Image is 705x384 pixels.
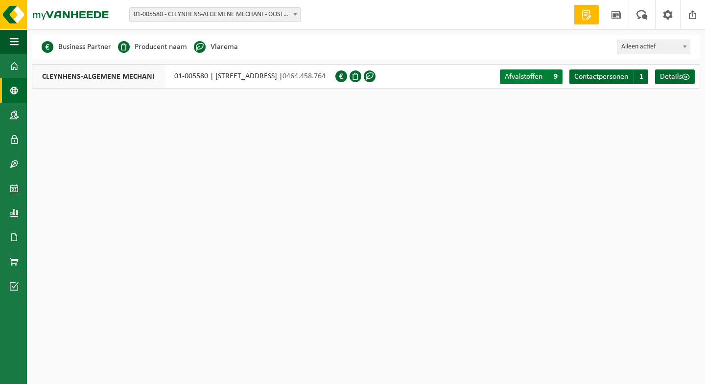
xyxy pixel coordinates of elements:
[32,65,164,88] span: CLEYNHENS-ALGEMENE MECHANI
[194,40,238,54] li: Vlarema
[282,72,326,80] span: 0464.458.764
[130,8,300,22] span: 01-005580 - CLEYNHENS-ALGEMENE MECHANI - OOSTKAMP
[500,69,563,84] a: Afvalstoffen 9
[42,40,111,54] li: Business Partner
[118,40,187,54] li: Producent naam
[617,40,690,54] span: Alleen actief
[505,73,542,81] span: Afvalstoffen
[617,40,690,54] span: Alleen actief
[660,73,682,81] span: Details
[634,69,648,84] span: 1
[574,73,628,81] span: Contactpersonen
[32,64,335,89] div: 01-005580 | [STREET_ADDRESS] |
[655,69,695,84] a: Details
[548,69,563,84] span: 9
[569,69,648,84] a: Contactpersonen 1
[129,7,301,22] span: 01-005580 - CLEYNHENS-ALGEMENE MECHANI - OOSTKAMP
